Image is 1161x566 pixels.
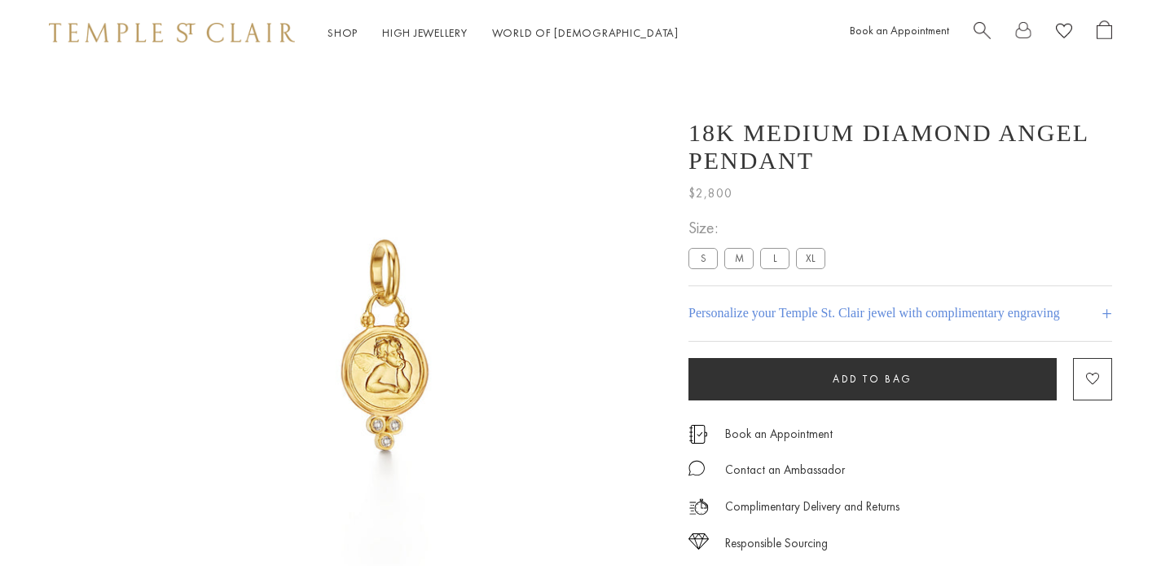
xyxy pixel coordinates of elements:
a: ShopShop [328,25,358,40]
img: Temple St. Clair [49,23,295,42]
button: Add to bag [688,358,1057,400]
p: Complimentary Delivery and Returns [725,497,899,517]
label: XL [796,248,825,268]
a: Book an Appointment [725,425,833,443]
img: icon_sourcing.svg [688,533,709,550]
nav: Main navigation [328,23,679,43]
a: World of [DEMOGRAPHIC_DATA]World of [DEMOGRAPHIC_DATA] [492,25,679,40]
h4: + [1102,298,1112,329]
img: icon_appointment.svg [688,425,708,444]
img: MessageIcon-01_2.svg [688,460,705,476]
label: L [760,248,789,268]
a: High JewelleryHigh Jewellery [382,25,468,40]
a: Book an Appointment [850,23,949,38]
div: Responsible Sourcing [725,533,828,554]
a: View Wishlist [1056,20,1072,46]
span: Add to bag [833,372,913,386]
a: Open Shopping Bag [1097,20,1112,46]
span: Size: [688,214,832,241]
div: Contact an Ambassador [725,460,845,480]
span: $2,800 [688,183,732,204]
label: M [724,248,754,268]
h1: 18K Medium Diamond Angel Pendant [688,119,1112,175]
h4: Personalize your Temple St. Clair jewel with complimentary engraving [688,303,1060,323]
a: Search [974,20,991,46]
label: S [688,248,718,268]
img: icon_delivery.svg [688,497,709,517]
